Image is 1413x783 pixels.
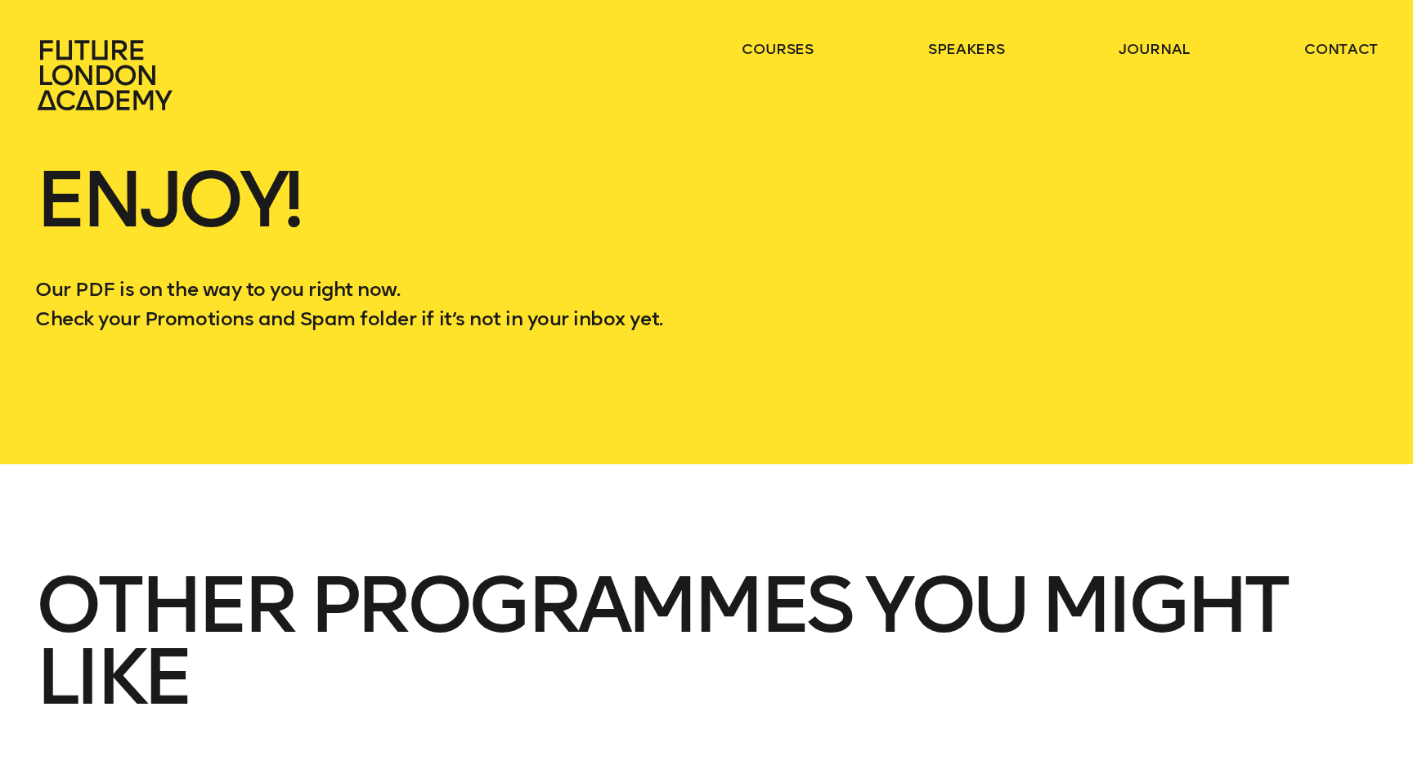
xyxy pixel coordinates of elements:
[35,275,1378,333] p: Our PDF is on the way to you right now. Check your Promotions and Spam folder if it’s not in your...
[35,557,1285,724] span: Other programmes you might like
[1304,39,1378,59] a: contact
[742,39,814,59] a: courses
[1119,39,1190,59] a: journal
[928,39,1004,59] a: speakers
[35,163,1378,275] h1: Enjoy!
